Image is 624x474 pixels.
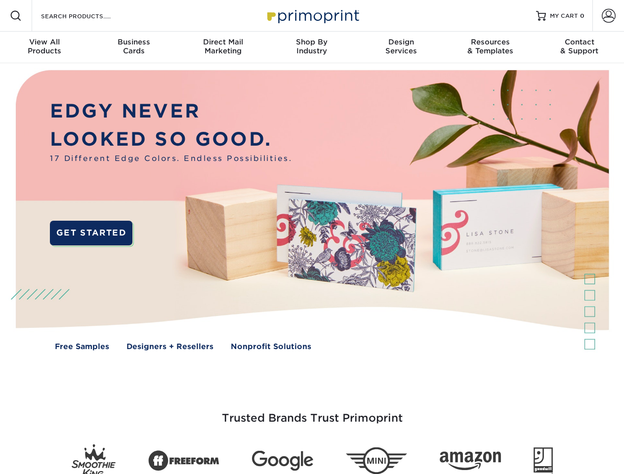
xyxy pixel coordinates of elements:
span: Contact [535,38,624,46]
div: Industry [267,38,356,55]
a: Designers + Resellers [126,341,213,353]
div: Services [357,38,446,55]
div: & Templates [446,38,535,55]
p: LOOKED SO GOOD. [50,125,292,154]
span: Resources [446,38,535,46]
a: Contact& Support [535,32,624,63]
span: 17 Different Edge Colors. Endless Possibilities. [50,153,292,164]
span: Direct Mail [178,38,267,46]
span: Shop By [267,38,356,46]
div: Cards [89,38,178,55]
img: Primoprint [263,5,362,26]
div: Marketing [178,38,267,55]
a: GET STARTED [50,221,132,245]
a: DesignServices [357,32,446,63]
span: 0 [580,12,584,19]
img: Google [252,451,313,471]
a: BusinessCards [89,32,178,63]
span: Design [357,38,446,46]
input: SEARCH PRODUCTS..... [40,10,136,22]
span: Business [89,38,178,46]
a: Resources& Templates [446,32,535,63]
a: Shop ByIndustry [267,32,356,63]
img: Goodwill [534,447,553,474]
img: Amazon [440,452,501,471]
p: EDGY NEVER [50,97,292,125]
a: Free Samples [55,341,109,353]
h3: Trusted Brands Trust Primoprint [23,388,601,436]
span: MY CART [550,12,578,20]
a: Nonprofit Solutions [231,341,311,353]
div: & Support [535,38,624,55]
a: Direct MailMarketing [178,32,267,63]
